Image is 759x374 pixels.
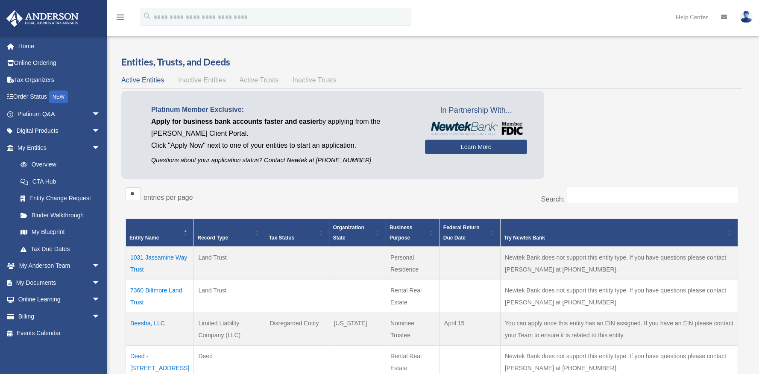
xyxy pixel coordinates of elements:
span: Record Type [197,235,228,241]
label: Search: [541,196,565,203]
p: Questions about your application status? Contact Newtek at [PHONE_NUMBER] [151,155,412,166]
td: Newtek Bank does not support this entity type. If you have questions please contact [PERSON_NAME]... [500,280,738,313]
span: arrow_drop_down [92,105,109,123]
div: NEW [49,91,68,103]
a: Order StatusNEW [6,88,113,106]
th: Federal Return Due Date: Activate to sort [440,219,500,247]
span: Entity Name [129,235,159,241]
td: 7360 Biltmore Land Trust [126,280,194,313]
span: arrow_drop_down [92,139,109,157]
a: menu [115,15,126,22]
span: Inactive Trusts [293,76,337,84]
td: Nominee Trustee [386,313,440,346]
td: Rental Real Estate [386,280,440,313]
span: arrow_drop_down [92,308,109,325]
th: Try Newtek Bank : Activate to sort [500,219,738,247]
a: Overview [12,156,105,173]
span: Active Trusts [240,76,279,84]
a: Tax Organizers [6,71,113,88]
span: arrow_drop_down [92,123,109,140]
a: Online Ordering [6,55,113,72]
label: entries per page [144,194,193,201]
span: Tax Status [269,235,294,241]
img: NewtekBankLogoSM.png [429,122,523,135]
img: Anderson Advisors Platinum Portal [4,10,81,27]
i: search [143,12,152,21]
td: Disregarded Entity [265,313,329,346]
a: Digital Productsarrow_drop_down [6,123,113,140]
span: Apply for business bank accounts faster and easier [151,118,319,125]
span: arrow_drop_down [92,274,109,292]
span: arrow_drop_down [92,291,109,309]
a: Platinum Q&Aarrow_drop_down [6,105,113,123]
td: Land Trust [194,280,265,313]
th: Organization State: Activate to sort [329,219,386,247]
a: CTA Hub [12,173,109,190]
div: Try Newtek Bank [504,233,725,243]
a: Home [6,38,113,55]
a: Learn More [425,140,527,154]
p: by applying from the [PERSON_NAME] Client Portal. [151,116,412,140]
a: Entity Change Request [12,190,109,207]
a: My Entitiesarrow_drop_down [6,139,109,156]
th: Business Purpose: Activate to sort [386,219,440,247]
td: Limited Liability Company (LLC) [194,313,265,346]
a: My Documentsarrow_drop_down [6,274,113,291]
a: My Anderson Teamarrow_drop_down [6,257,113,275]
h3: Entities, Trusts, and Deeds [121,56,742,69]
th: Record Type: Activate to sort [194,219,265,247]
a: Events Calendar [6,325,113,342]
th: Entity Name: Activate to invert sorting [126,219,194,247]
span: In Partnership With... [425,104,527,117]
span: Business Purpose [390,225,412,241]
td: [US_STATE] [329,313,386,346]
p: Platinum Member Exclusive: [151,104,412,116]
a: My Blueprint [12,224,109,241]
td: Newtek Bank does not support this entity type. If you have questions please contact [PERSON_NAME]... [500,247,738,280]
span: arrow_drop_down [92,257,109,275]
i: menu [115,12,126,22]
td: Personal Residence [386,247,440,280]
td: 1031 Jassamine Way Trust [126,247,194,280]
p: Click "Apply Now" next to one of your entities to start an application. [151,140,412,152]
span: Organization State [333,225,364,241]
span: Inactive Entities [178,76,226,84]
td: Beesha, LLC [126,313,194,346]
td: April 15 [440,313,500,346]
th: Tax Status: Activate to sort [265,219,329,247]
span: Active Entities [121,76,164,84]
span: Federal Return Due Date [443,225,480,241]
td: You can apply once this entity has an EIN assigned. If you have an EIN please contact your Team t... [500,313,738,346]
td: Land Trust [194,247,265,280]
img: User Pic [740,11,753,23]
a: Tax Due Dates [12,240,109,257]
a: Binder Walkthrough [12,207,109,224]
a: Billingarrow_drop_down [6,308,113,325]
a: Online Learningarrow_drop_down [6,291,113,308]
